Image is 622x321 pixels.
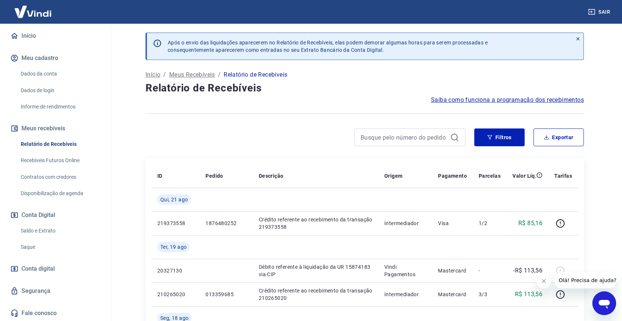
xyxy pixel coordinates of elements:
p: / [218,70,221,79]
p: Intermediador [384,220,426,227]
p: - [479,267,501,274]
iframe: Button to launch messaging window [592,291,616,315]
p: Pagamento [438,172,467,180]
p: Intermediador [384,291,426,298]
p: Valor Líq. [512,172,536,180]
p: Relatório de Recebíveis [224,70,287,79]
p: R$ 113,56 [515,290,543,299]
p: Após o envio das liquidações aparecerem no Relatório de Recebíveis, elas podem demorar algumas ho... [168,39,488,54]
iframe: Message from company [554,272,616,288]
a: Conta digital [9,261,102,277]
a: Saldo e Extrato [18,223,102,238]
a: Informe de rendimentos [18,99,102,114]
p: Tarifas [554,172,572,180]
p: Parcelas [479,172,501,180]
a: Meus Recebíveis [169,70,215,79]
span: Olá! Precisa de ajuda? [4,5,62,11]
p: Visa [438,220,467,227]
p: Descrição [259,172,284,180]
a: Dados da conta [18,66,102,81]
button: Sair [586,5,613,19]
button: Conta Digital [9,207,102,223]
p: 210265020 [157,291,194,298]
p: 1/2 [479,220,501,227]
p: 1876480252 [205,220,247,227]
span: Conta digital [21,264,55,274]
p: 20327130 [157,267,194,274]
input: Busque pelo número do pedido [361,132,447,143]
p: 219373558 [157,220,194,227]
p: Crédito referente ao recebimento da transação 210265020 [259,287,372,302]
a: Saque [18,240,102,255]
p: ID [157,172,163,180]
a: Início [146,70,160,79]
p: Débito referente à liquidação da UR 15874183 via CIP [259,263,372,278]
button: Meu cadastro [9,50,102,66]
a: Recebíveis Futuros Online [18,153,102,168]
p: Pedido [205,172,223,180]
h4: Relatório de Recebíveis [146,81,584,96]
span: Ter, 19 ago [160,243,187,251]
a: Contratos com credores [18,170,102,185]
img: Vindi [9,0,57,23]
button: Meus recebíveis [9,120,102,137]
p: 013359685 [205,291,247,298]
button: Filtros [474,128,525,146]
p: -R$ 113,56 [513,266,542,275]
p: Origem [384,172,402,180]
a: Dados de login [18,83,102,98]
p: Mastercard [438,267,467,274]
p: / [163,70,166,79]
p: Vindi Pagamentos [384,263,426,278]
span: Qui, 21 ago [160,196,188,203]
a: Saiba como funciona a programação dos recebimentos [431,96,584,104]
a: Relatório de Recebíveis [18,137,102,152]
p: Mastercard [438,291,467,298]
a: Segurança [9,283,102,299]
button: Exportar [534,128,584,146]
p: 3/3 [479,291,501,298]
p: Crédito referente ao recebimento da transação 219373558 [259,216,372,231]
iframe: Close message [536,274,551,288]
a: Disponibilização de agenda [18,186,102,201]
p: R$ 85,16 [518,219,542,228]
a: Início [9,28,102,44]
